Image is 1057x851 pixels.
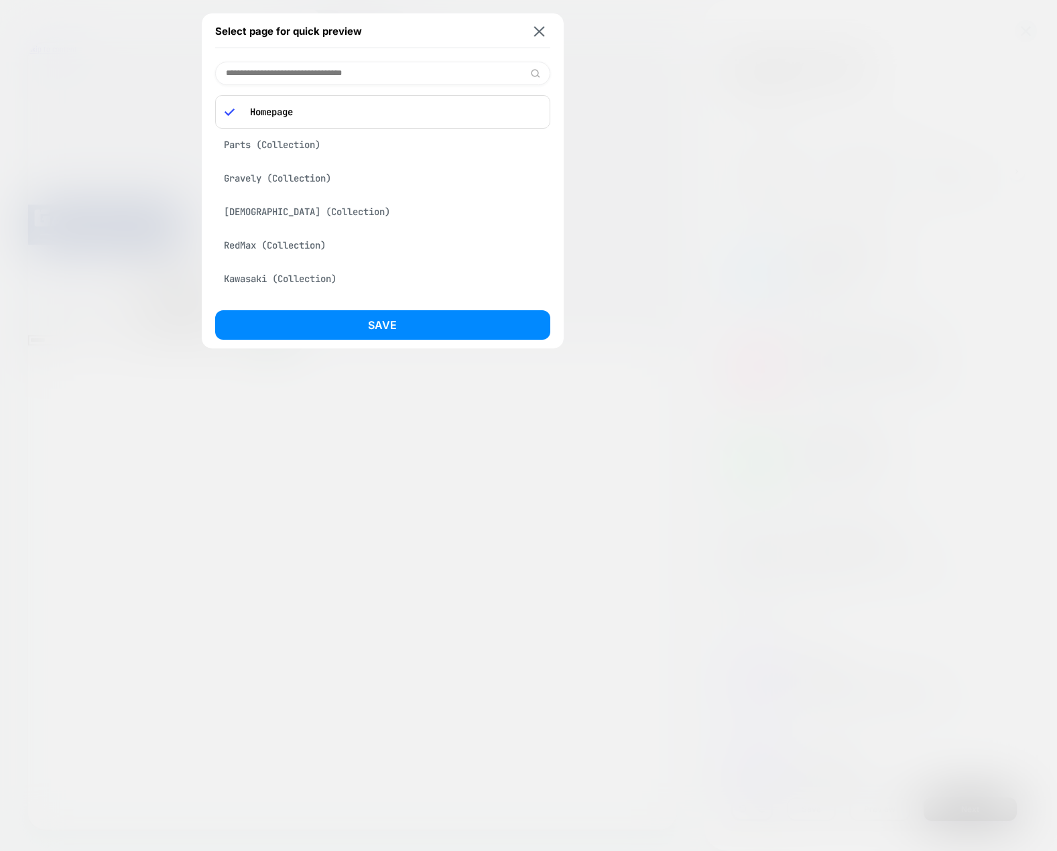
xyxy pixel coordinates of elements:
div: Gravely (Collection) [215,166,550,191]
div: Kawasaki (Collection) [215,266,550,291]
div: RedMax (Collection) [215,233,550,258]
button: Search [312,381,339,403]
img: edit [530,68,540,78]
button: Save [215,310,550,340]
p: Homepage [243,106,541,118]
img: blue checkmark [225,107,235,117]
div: [DEMOGRAPHIC_DATA] (Collection) [215,199,550,224]
img: close [534,26,544,36]
div: Parts (Collection) [215,132,550,157]
button: Clear search term [98,296,310,403]
span: Select page for quick preview [215,25,362,38]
